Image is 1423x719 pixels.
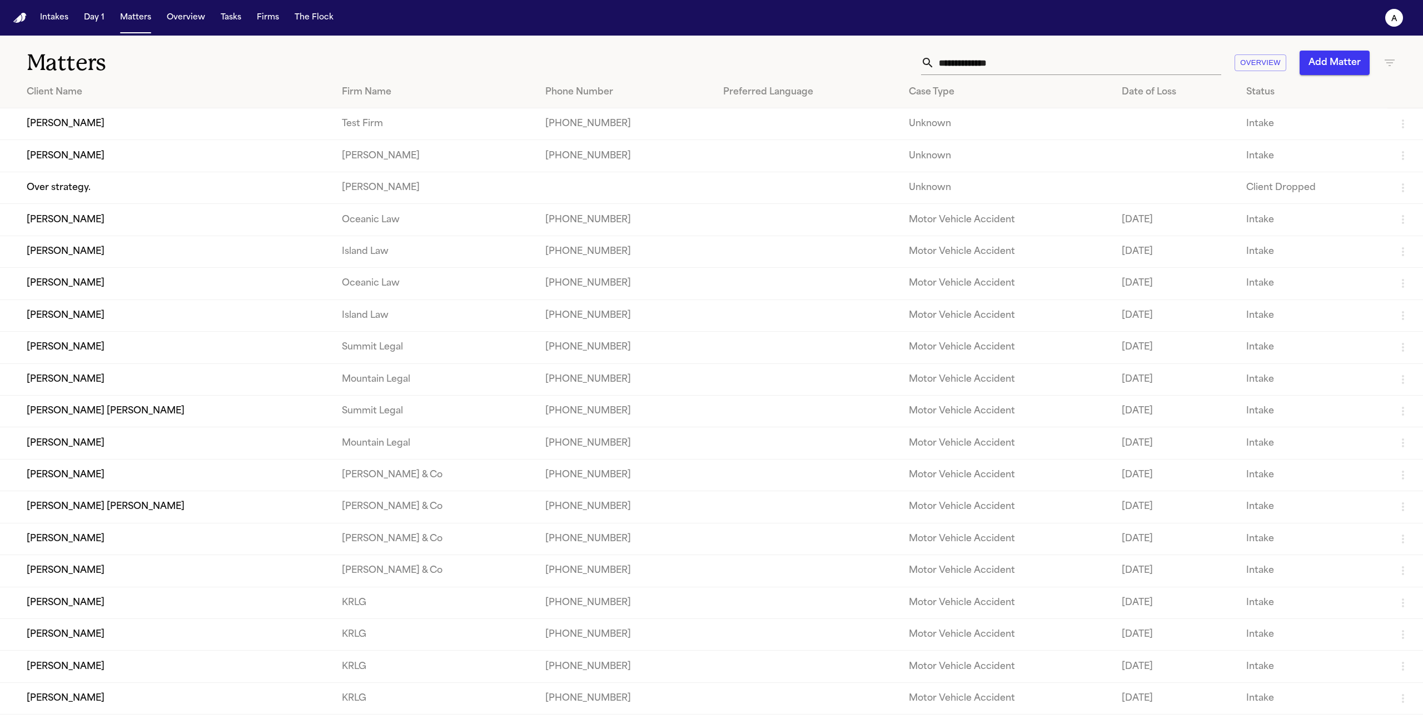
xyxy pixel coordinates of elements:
[1237,172,1387,203] td: Client Dropped
[333,587,536,618] td: KRLG
[1237,236,1387,267] td: Intake
[333,108,536,140] td: Test Firm
[1113,299,1237,331] td: [DATE]
[1237,332,1387,363] td: Intake
[900,332,1113,363] td: Motor Vehicle Accident
[1237,108,1387,140] td: Intake
[333,363,536,395] td: Mountain Legal
[1113,204,1237,236] td: [DATE]
[290,8,338,28] a: The Flock
[536,299,714,331] td: [PHONE_NUMBER]
[536,268,714,299] td: [PHONE_NUMBER]
[536,682,714,714] td: [PHONE_NUMBER]
[1237,427,1387,459] td: Intake
[900,172,1113,203] td: Unknown
[1113,268,1237,299] td: [DATE]
[536,459,714,491] td: [PHONE_NUMBER]
[909,86,1104,99] div: Case Type
[333,523,536,555] td: [PERSON_NAME] & Co
[36,8,73,28] button: Intakes
[1237,395,1387,427] td: Intake
[536,587,714,618] td: [PHONE_NUMBER]
[536,363,714,395] td: [PHONE_NUMBER]
[723,86,891,99] div: Preferred Language
[333,332,536,363] td: Summit Legal
[333,491,536,523] td: [PERSON_NAME] & Co
[1237,491,1387,523] td: Intake
[900,268,1113,299] td: Motor Vehicle Accident
[1113,587,1237,618] td: [DATE]
[1235,54,1286,72] button: Overview
[333,459,536,491] td: [PERSON_NAME] & Co
[27,49,441,77] h1: Matters
[342,86,528,99] div: Firm Name
[1300,51,1370,75] button: Add Matter
[536,395,714,427] td: [PHONE_NUMBER]
[333,299,536,331] td: Island Law
[216,8,246,28] button: Tasks
[1113,682,1237,714] td: [DATE]
[333,204,536,236] td: Oceanic Law
[545,86,705,99] div: Phone Number
[1113,651,1237,682] td: [DATE]
[900,459,1113,491] td: Motor Vehicle Accident
[333,682,536,714] td: KRLG
[536,236,714,267] td: [PHONE_NUMBER]
[333,651,536,682] td: KRLG
[900,555,1113,587] td: Motor Vehicle Accident
[1113,332,1237,363] td: [DATE]
[13,13,27,23] a: Home
[162,8,210,28] a: Overview
[1113,427,1237,459] td: [DATE]
[536,651,714,682] td: [PHONE_NUMBER]
[900,108,1113,140] td: Unknown
[1237,587,1387,618] td: Intake
[333,427,536,459] td: Mountain Legal
[536,140,714,172] td: [PHONE_NUMBER]
[333,619,536,651] td: KRLG
[1237,523,1387,555] td: Intake
[79,8,109,28] button: Day 1
[900,204,1113,236] td: Motor Vehicle Accident
[333,555,536,587] td: [PERSON_NAME] & Co
[13,13,27,23] img: Finch Logo
[1237,682,1387,714] td: Intake
[1113,555,1237,587] td: [DATE]
[900,363,1113,395] td: Motor Vehicle Accident
[1113,236,1237,267] td: [DATE]
[536,108,714,140] td: [PHONE_NUMBER]
[1237,140,1387,172] td: Intake
[900,523,1113,555] td: Motor Vehicle Accident
[333,395,536,427] td: Summit Legal
[900,651,1113,682] td: Motor Vehicle Accident
[27,86,324,99] div: Client Name
[536,204,714,236] td: [PHONE_NUMBER]
[1113,395,1237,427] td: [DATE]
[1237,555,1387,587] td: Intake
[900,427,1113,459] td: Motor Vehicle Accident
[1237,619,1387,651] td: Intake
[1122,86,1228,99] div: Date of Loss
[900,140,1113,172] td: Unknown
[1113,523,1237,555] td: [DATE]
[1237,268,1387,299] td: Intake
[536,555,714,587] td: [PHONE_NUMBER]
[536,523,714,555] td: [PHONE_NUMBER]
[116,8,156,28] button: Matters
[536,491,714,523] td: [PHONE_NUMBER]
[252,8,283,28] button: Firms
[333,140,536,172] td: [PERSON_NAME]
[1237,651,1387,682] td: Intake
[900,236,1113,267] td: Motor Vehicle Accident
[1113,363,1237,395] td: [DATE]
[1237,299,1387,331] td: Intake
[900,587,1113,618] td: Motor Vehicle Accident
[536,427,714,459] td: [PHONE_NUMBER]
[900,491,1113,523] td: Motor Vehicle Accident
[1113,491,1237,523] td: [DATE]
